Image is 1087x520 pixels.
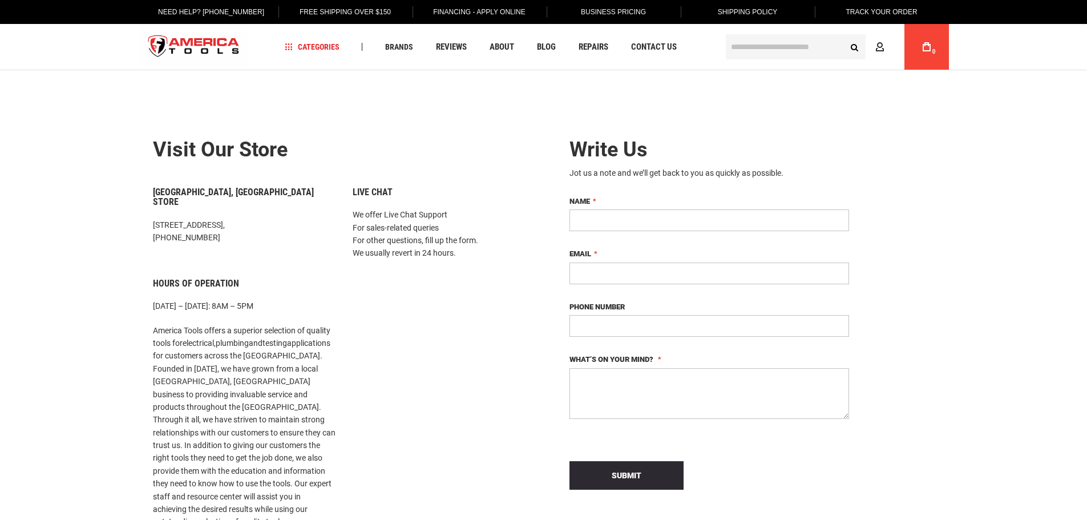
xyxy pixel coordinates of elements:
[353,208,535,260] p: We offer Live Chat Support For sales-related queries For other questions, fill up the form. We us...
[380,39,418,55] a: Brands
[612,471,641,480] span: Submit
[569,303,625,311] span: Phone Number
[626,39,682,55] a: Contact Us
[569,197,590,205] span: Name
[183,338,214,348] a: electrical
[484,39,519,55] a: About
[569,461,684,490] button: Submit
[631,43,677,51] span: Contact Us
[718,8,778,16] span: Shipping Policy
[280,39,345,55] a: Categories
[537,43,556,51] span: Blog
[569,355,653,364] span: What’s on your mind?
[139,26,249,68] a: store logo
[436,43,467,51] span: Reviews
[385,43,413,51] span: Brands
[569,138,648,162] span: Write Us
[139,26,249,68] img: America Tools
[579,43,608,51] span: Repairs
[153,219,336,244] p: [STREET_ADDRESS], [PHONE_NUMBER]
[569,249,591,258] span: Email
[932,49,936,55] span: 0
[532,39,561,55] a: Blog
[153,139,535,162] h2: Visit our store
[353,187,535,197] h6: Live Chat
[490,43,514,51] span: About
[216,338,249,348] a: plumbing
[844,36,866,58] button: Search
[569,167,849,179] div: Jot us a note and we’ll get back to you as quickly as possible.
[431,39,472,55] a: Reviews
[153,187,336,207] h6: [GEOGRAPHIC_DATA], [GEOGRAPHIC_DATA] Store
[262,338,287,348] a: testing
[153,279,336,289] h6: Hours of Operation
[573,39,613,55] a: Repairs
[153,300,336,312] p: [DATE] – [DATE]: 8AM – 5PM
[285,43,340,51] span: Categories
[916,24,938,70] a: 0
